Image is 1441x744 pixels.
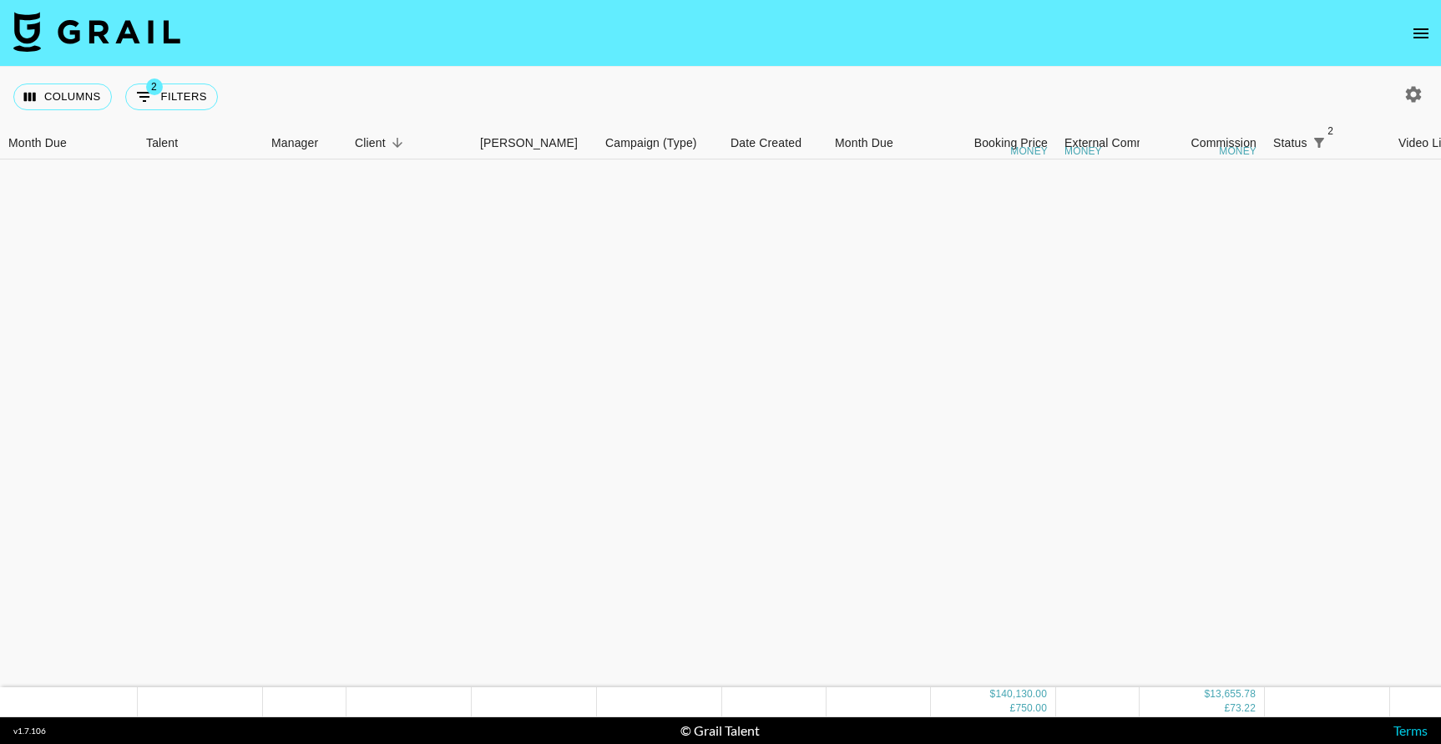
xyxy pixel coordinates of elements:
[731,127,801,159] div: Date Created
[355,127,386,159] div: Client
[138,127,263,159] div: Talent
[835,127,893,159] div: Month Due
[1204,688,1210,702] div: $
[263,127,346,159] div: Manager
[1010,702,1016,716] div: £
[271,127,318,159] div: Manager
[472,127,597,159] div: Booker
[680,722,760,739] div: © Grail Talent
[1015,702,1047,716] div: 750.00
[8,127,67,159] div: Month Due
[146,127,178,159] div: Talent
[605,127,697,159] div: Campaign (Type)
[1224,702,1230,716] div: £
[597,127,722,159] div: Campaign (Type)
[1307,131,1331,154] div: 2 active filters
[346,127,472,159] div: Client
[990,688,996,702] div: $
[974,127,1048,159] div: Booking Price
[722,127,827,159] div: Date Created
[13,12,180,52] img: Grail Talent
[1265,127,1390,159] div: Status
[1273,127,1307,159] div: Status
[146,78,163,95] span: 2
[1210,688,1256,702] div: 13,655.78
[1010,146,1048,156] div: money
[1064,146,1102,156] div: money
[1307,131,1331,154] button: Show filters
[1191,127,1256,159] div: Commission
[1331,131,1354,154] button: Sort
[1064,127,1177,159] div: External Commission
[13,84,112,110] button: Select columns
[1393,722,1428,738] a: Terms
[1404,17,1438,50] button: open drawer
[125,84,218,110] button: Show filters
[995,688,1047,702] div: 140,130.00
[386,131,409,154] button: Sort
[480,127,578,159] div: [PERSON_NAME]
[1219,146,1256,156] div: money
[1322,123,1339,139] span: 2
[827,127,931,159] div: Month Due
[13,726,46,736] div: v 1.7.106
[1230,702,1256,716] div: 73.22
